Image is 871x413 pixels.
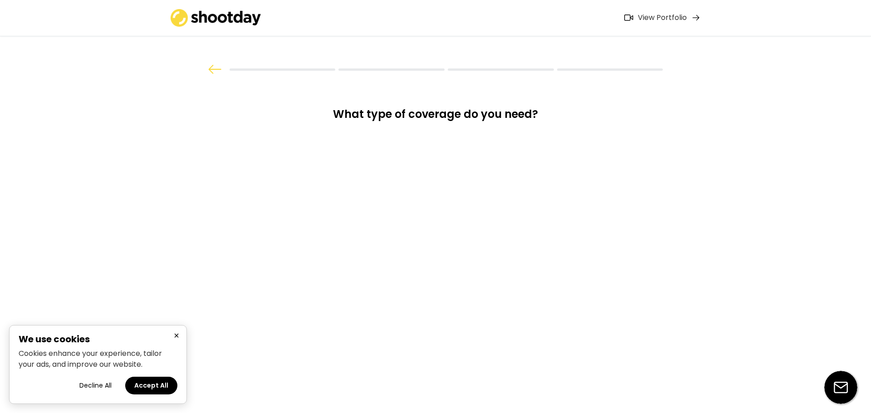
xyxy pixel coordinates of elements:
h2: We use cookies [19,335,177,344]
img: arrow%20back.svg [208,65,222,74]
div: View Portfolio [638,13,687,23]
p: Cookies enhance your experience, tailor your ads, and improve our website. [19,348,177,370]
button: Accept all cookies [125,377,177,394]
button: Close cookie banner [171,330,182,341]
img: Icon%20feather-video%402x.png [624,15,633,21]
img: shootday_logo.png [171,9,261,27]
img: email-icon%20%281%29.svg [824,371,857,404]
div: What type of coverage do you need? [312,107,559,128]
button: Decline all cookies [70,377,121,394]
